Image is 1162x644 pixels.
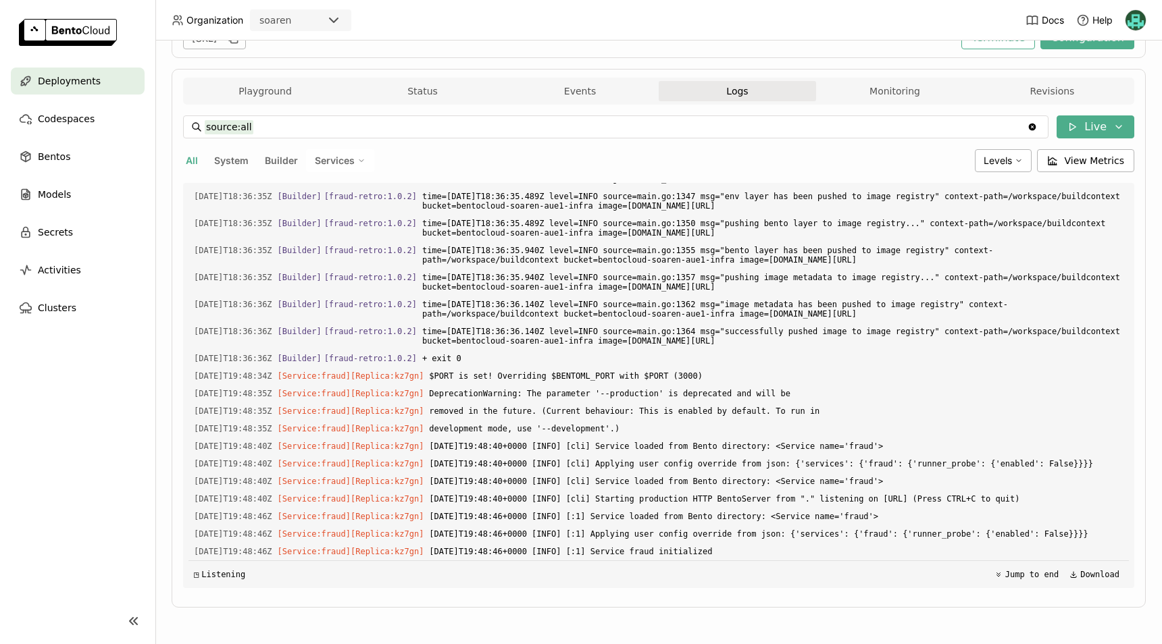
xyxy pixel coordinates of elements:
span: Services [315,155,355,167]
span: 2025-09-15T19:48:46.035Z [194,509,272,524]
span: 2025-09-15T19:48:46.101Z [194,527,272,541]
span: time=[DATE]T18:36:35.940Z level=INFO source=main.go:1355 msg="bento layer has been pushed to imag... [422,243,1123,267]
span: 2025-09-12T18:36:35.489Z [194,189,272,204]
span: [Builder] [278,300,322,309]
a: Models [11,181,145,208]
div: Help [1076,14,1113,27]
span: 2025-09-12T18:36:35.940Z [194,270,272,285]
span: 2025-09-15T19:48:35.607Z [194,386,272,401]
a: Clusters [11,294,145,321]
span: Models [38,186,71,203]
span: [Replica:kz7gn] [351,547,424,556]
span: Activities [38,262,81,278]
span: Organization [186,14,243,26]
button: View Metrics [1037,149,1135,172]
span: [Service:fraud] [278,406,351,416]
span: [DATE]T19:48:40+0000 [INFO] [cli] Starting production HTTP BentoServer from "." listening on [URL... [429,491,1123,506]
span: removed in the future. (Current behaviour: This is enabled by default. To run in [429,404,1123,419]
span: 2025-09-15T19:48:34.681Z [194,369,272,383]
span: 2025-09-12T18:36:36.140Z [194,297,272,312]
span: 2025-09-15T19:48:40.662Z [194,439,272,454]
span: time=[DATE]T18:36:36.140Z level=INFO source=main.go:1362 msg="image metadata has been pushed to i... [422,297,1123,321]
span: Docs [1042,14,1064,26]
button: Status [344,81,501,101]
span: Codespaces [38,111,95,127]
span: DeprecationWarning: The parameter '--production' is deprecated and will be [429,386,1123,401]
span: System [214,155,249,166]
span: [fraud-retro:1.0.2] [324,273,417,282]
button: Download [1065,566,1123,583]
span: Logs [726,85,748,97]
span: + exit 0 [422,351,1123,366]
span: Deployments [38,73,101,89]
span: [Service:fraud] [278,389,351,398]
span: [Replica:kz7gn] [351,494,424,504]
span: Levels [984,155,1012,166]
span: [Builder] [278,192,322,201]
span: [Builder] [278,219,322,228]
span: 2025-09-12T18:36:36.508Z [194,351,272,366]
a: Activities [11,257,145,284]
span: [fraud-retro:1.0.2] [324,192,417,201]
span: 2025-09-15T19:48:35.607Z [194,421,272,436]
span: 2025-09-15T19:48:35.607Z [194,404,272,419]
div: Services [306,149,374,172]
input: Selected soaren. [293,14,294,28]
span: [DATE]T19:48:40+0000 [INFO] [cli] Service loaded from Bento directory: <Service name='fraud'> [429,474,1123,489]
button: System [211,152,251,169]
input: Search [205,116,1027,138]
span: [DATE]T19:48:46+0000 [INFO] [:1] Service fraud initialized [429,544,1123,559]
button: Revisions [974,81,1131,101]
span: [Replica:kz7gn] [351,459,424,468]
span: time=[DATE]T18:36:35.489Z level=INFO source=main.go:1347 msg="env layer has been pushed to image ... [422,189,1123,213]
button: Playground [186,81,344,101]
img: Nhan Le [1126,10,1146,30]
div: soaren [259,14,291,27]
span: development mode, use '--development'.) [429,421,1123,436]
span: $PORT is set! Overriding $BENTOML_PORT with $PORT (3000) [429,369,1123,383]
span: [fraud-retro:1.0.2] [324,354,417,363]
span: [Builder] [278,246,322,255]
span: [DATE]T19:48:40+0000 [INFO] [cli] Applying user config override from json: {'services': {'fraud':... [429,456,1123,471]
span: [Service:fraud] [278,371,351,381]
span: [Service:fraud] [278,547,351,556]
span: [Replica:kz7gn] [351,406,424,416]
span: time=[DATE]T18:36:35.940Z level=INFO source=main.go:1357 msg="pushing image metadata to image reg... [422,270,1123,294]
img: logo [19,19,117,46]
button: Events [501,81,659,101]
span: [Replica:kz7gn] [351,512,424,521]
div: Levels [975,149,1032,172]
button: Live [1057,115,1134,138]
button: Jump to end [990,566,1063,583]
span: [fraud-retro:1.0.2] [324,327,417,336]
span: [Builder] [278,327,322,336]
span: time=[DATE]T18:36:36.140Z level=INFO source=main.go:1364 msg="successfully pushed image to image ... [422,324,1123,348]
span: Clusters [38,300,76,316]
svg: Clear value [1027,122,1038,132]
span: [DATE]T19:48:46+0000 [INFO] [:1] Applying user config override from json: {'services': {'fraud': ... [429,527,1123,541]
span: Help [1092,14,1113,26]
span: 2025-09-15T19:48:46.349Z [194,544,272,559]
a: Codespaces [11,105,145,132]
span: [DATE]T19:48:40+0000 [INFO] [cli] Service loaded from Bento directory: <Service name='fraud'> [429,439,1123,454]
button: Builder [262,152,301,169]
span: [Replica:kz7gn] [351,477,424,486]
span: 2025-09-12T18:36:35.940Z [194,243,272,258]
span: [Replica:kz7gn] [351,389,424,398]
span: [Replica:kz7gn] [351,441,424,451]
span: [Service:fraud] [278,529,351,539]
span: Secrets [38,224,73,240]
span: 2025-09-12T18:36:36.141Z [194,324,272,339]
span: [DATE]T19:48:46+0000 [INFO] [:1] Service loaded from Bento directory: <Service name='fraud'> [429,509,1123,524]
span: [Service:fraud] [278,494,351,504]
span: [Service:fraud] [278,477,351,486]
span: [Service:fraud] [278,441,351,451]
button: Monitoring [816,81,974,101]
a: Docs [1026,14,1064,27]
span: All [186,155,198,166]
span: [Service:fraud] [278,512,351,521]
span: [Replica:kz7gn] [351,424,424,433]
span: [fraud-retro:1.0.2] [324,219,417,228]
span: [Replica:kz7gn] [351,529,424,539]
span: [Replica:kz7gn] [351,371,424,381]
